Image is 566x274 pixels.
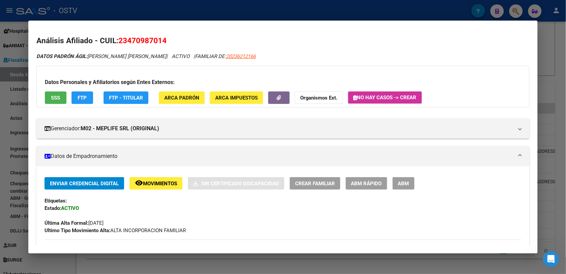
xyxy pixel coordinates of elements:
[36,118,530,139] mat-expansion-panel-header: Gerenciador:M02 - MEPLIFE SRL (ORIGINAL)
[543,251,559,267] iframe: Intercom live chat
[45,220,88,226] strong: Última Alta Formal:
[295,181,335,187] span: Crear Familiar
[398,181,409,187] span: ABM
[45,198,67,204] strong: Etiquetas:
[130,177,182,190] button: Movimientos
[226,53,256,59] span: 20236212166
[188,177,284,190] button: Sin Certificado Discapacidad
[78,95,87,101] span: FTP
[36,53,87,59] strong: DATOS PADRÓN ÁGIL:
[164,95,199,101] span: ARCA Padrón
[215,95,258,101] span: ARCA Impuestos
[290,177,340,190] button: Crear Familiar
[351,181,382,187] span: ABM Rápido
[353,94,417,101] span: No hay casos -> Crear
[348,91,422,104] button: No hay casos -> Crear
[104,91,148,104] button: FTP - Titular
[45,78,521,86] h3: Datos Personales y Afiliatorios según Entes Externos:
[45,227,186,234] span: ALTA INCORPORACION FAMILIAR
[143,181,177,187] span: Movimientos
[393,177,415,190] button: ABM
[45,177,124,190] button: Enviar Credencial Digital
[72,91,93,104] button: FTP
[210,91,263,104] button: ARCA Impuestos
[50,181,119,187] span: Enviar Credencial Digital
[45,152,513,160] mat-panel-title: Datos de Empadronamiento
[45,91,66,104] button: SSS
[45,227,110,234] strong: Ultimo Tipo Movimiento Alta:
[346,177,387,190] button: ABM Rápido
[159,91,205,104] button: ARCA Padrón
[135,179,143,187] mat-icon: remove_red_eye
[36,53,256,59] i: | ACTIVO |
[36,35,530,47] h2: Análisis Afiliado - CUIL:
[45,220,104,226] span: [DATE]
[295,91,343,104] button: Organismos Ext.
[81,125,159,133] strong: M02 - MEPLIFE SRL (ORIGINAL)
[109,95,143,101] span: FTP - Titular
[61,205,79,211] strong: ACTIVO
[51,95,60,101] span: SSS
[201,181,279,187] span: Sin Certificado Discapacidad
[36,53,166,59] span: [PERSON_NAME] [PERSON_NAME]
[36,146,530,166] mat-expansion-panel-header: Datos de Empadronamiento
[300,95,338,101] strong: Organismos Ext.
[45,205,61,211] strong: Estado:
[45,125,513,133] mat-panel-title: Gerenciador:
[195,53,256,59] span: FAMILIAR DE:
[118,36,167,45] span: 23470987014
